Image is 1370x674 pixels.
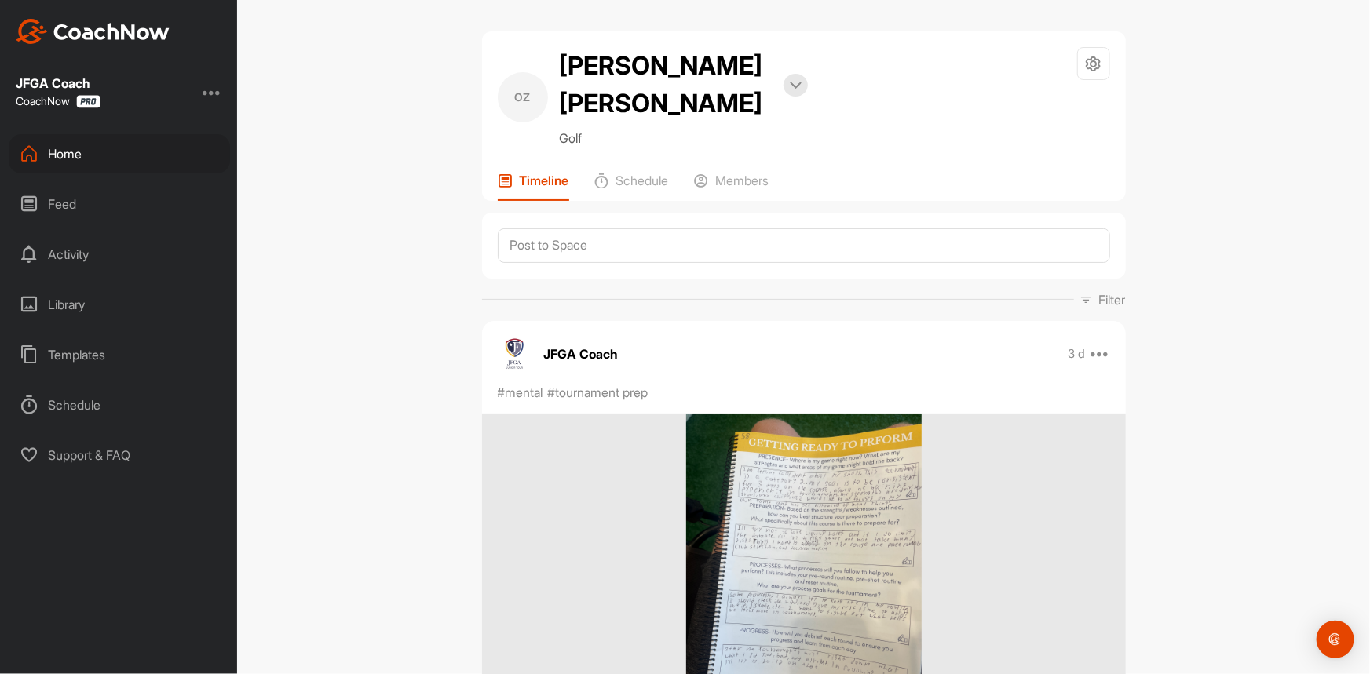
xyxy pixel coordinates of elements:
div: Support & FAQ [9,435,230,475]
div: Schedule [9,385,230,424]
p: Golf [560,129,808,148]
div: JFGA Coach [16,77,100,89]
p: Members [716,173,769,188]
p: JFGA Coach [544,344,619,363]
p: #mental [498,383,543,402]
h2: [PERSON_NAME] [PERSON_NAME] [560,47,772,122]
img: CoachNow Pro [76,95,100,108]
img: CoachNow [16,19,170,44]
img: arrow-down [790,82,802,89]
p: Timeline [520,173,569,188]
p: Schedule [616,173,669,188]
p: #tournament prep [548,383,648,402]
div: Templates [9,335,230,374]
img: avatar [498,337,532,371]
div: Open Intercom Messenger [1317,621,1354,658]
div: Feed [9,184,230,224]
p: 3 d [1068,346,1085,362]
p: Filter [1099,290,1126,309]
div: Home [9,134,230,173]
div: OZ [498,72,548,122]
div: Library [9,285,230,324]
div: CoachNow [16,95,100,108]
div: Activity [9,235,230,274]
